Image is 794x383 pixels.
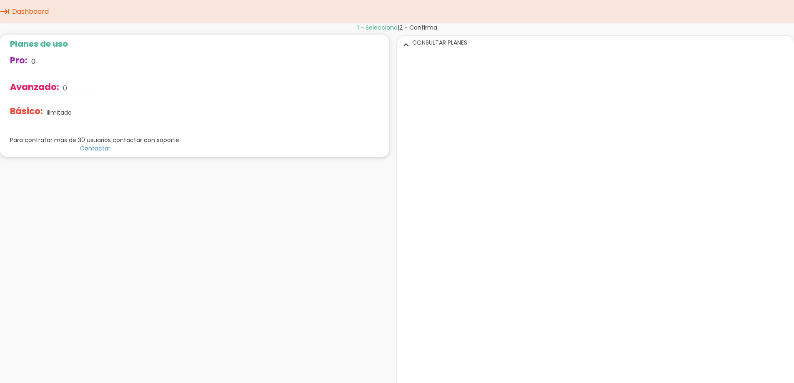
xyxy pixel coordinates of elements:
span: 1 - Selecciona [357,23,398,32]
i: expand_more [399,39,413,50]
p: Ilimitado [47,108,72,117]
div: CONSULTAR PLANES [398,36,794,49]
span: Básico: [10,105,43,117]
span: Avanzado: [10,81,59,93]
a: Contactar [80,144,110,153]
p: Para contratar más de 30 usuarios contactar con soporte. [10,136,180,144]
span: 2 - Confirma [399,23,437,32]
span: Pro: [10,54,28,66]
h2: Planes de uso [10,39,180,48]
